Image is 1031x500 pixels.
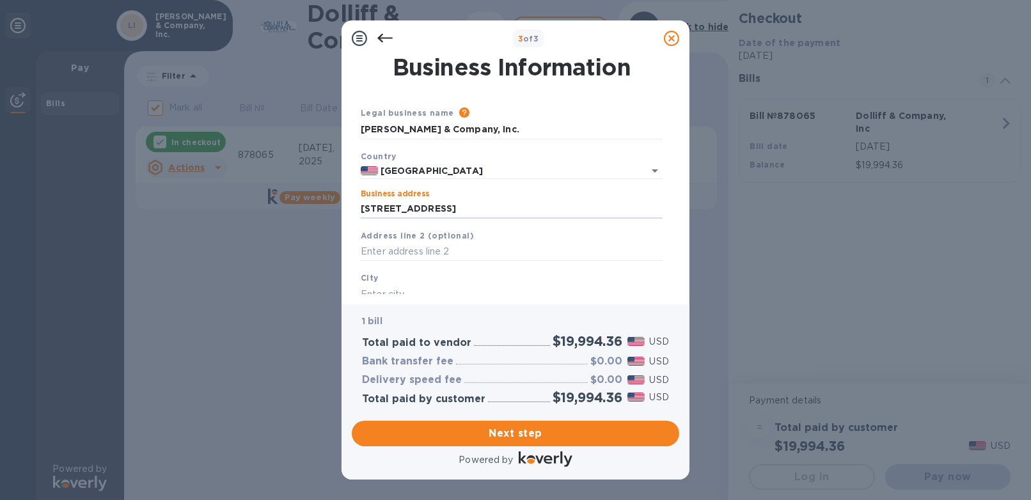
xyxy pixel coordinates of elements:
[362,374,462,386] h3: Delivery speed fee
[627,357,645,366] img: USD
[518,34,523,43] span: 3
[361,120,663,139] input: Enter legal business name
[361,108,454,118] b: Legal business name
[650,391,669,404] p: USD
[650,335,669,348] p: USD
[378,163,627,179] input: Select country
[361,191,429,198] label: Business address
[361,152,397,161] b: Country
[361,199,663,219] input: Enter address
[358,54,665,81] h1: Business Information
[518,34,539,43] b: of 3
[361,273,379,283] b: City
[361,242,663,262] input: Enter address line 2
[646,162,664,180] button: Open
[627,393,645,402] img: USD
[590,355,622,368] h3: $0.00
[650,373,669,387] p: USD
[590,374,622,386] h3: $0.00
[361,231,474,240] b: Address line 2 (optional)
[362,355,453,368] h3: Bank transfer fee
[362,426,669,441] span: Next step
[553,389,622,405] h2: $19,994.36
[459,453,513,467] p: Powered by
[519,451,572,467] img: Logo
[362,337,471,349] h3: Total paid to vendor
[650,355,669,368] p: USD
[627,337,645,346] img: USD
[361,285,663,304] input: Enter city
[361,166,378,175] img: US
[352,421,679,446] button: Next step
[362,316,382,326] b: 1 bill
[627,375,645,384] img: USD
[553,333,622,349] h2: $19,994.36
[362,393,485,405] h3: Total paid by customer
